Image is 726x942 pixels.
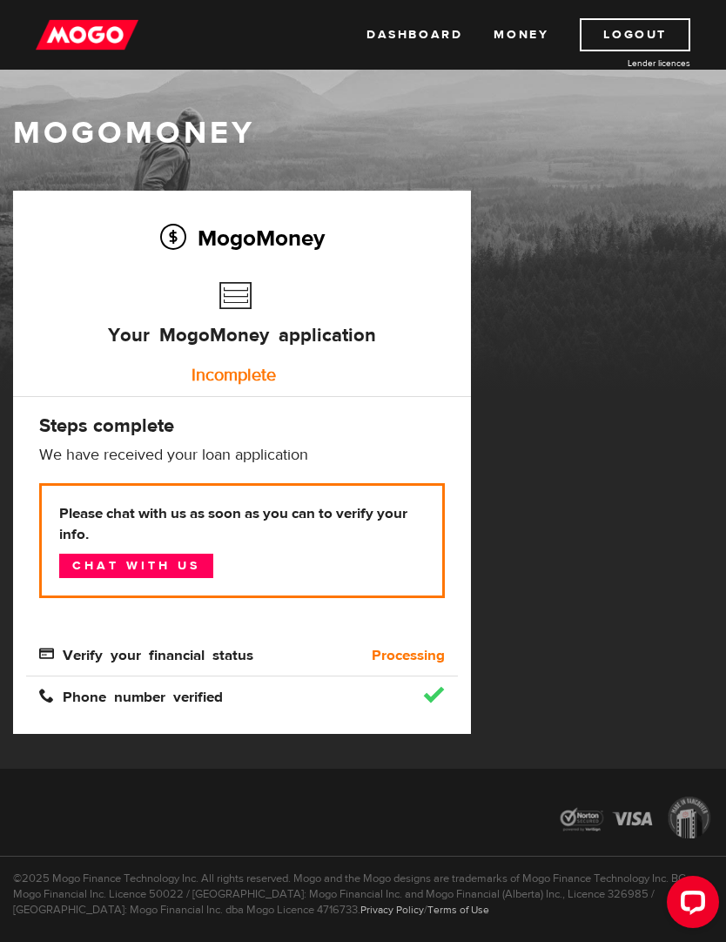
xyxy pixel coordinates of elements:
[59,554,213,578] a: Chat with us
[560,57,690,70] a: Lender licences
[39,688,223,703] span: Phone number verified
[59,503,425,545] b: Please chat with us as soon as you can to verify your info.
[366,18,462,51] a: Dashboard
[39,646,253,661] span: Verify your financial status
[580,18,690,51] a: Logout
[13,115,713,151] h1: MogoMoney
[30,358,436,393] div: Incomplete
[36,18,138,51] img: mogo_logo-11ee424be714fa7cbb0f0f49df9e16ec.png
[427,903,489,917] a: Terms of Use
[39,219,445,256] h2: MogoMoney
[39,414,445,438] h4: Steps complete
[360,903,424,917] a: Privacy Policy
[39,445,445,466] p: We have received your loan application
[108,273,376,373] h3: Your MogoMoney application
[653,869,726,942] iframe: LiveChat chat widget
[372,645,445,666] b: Processing
[494,18,548,51] a: Money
